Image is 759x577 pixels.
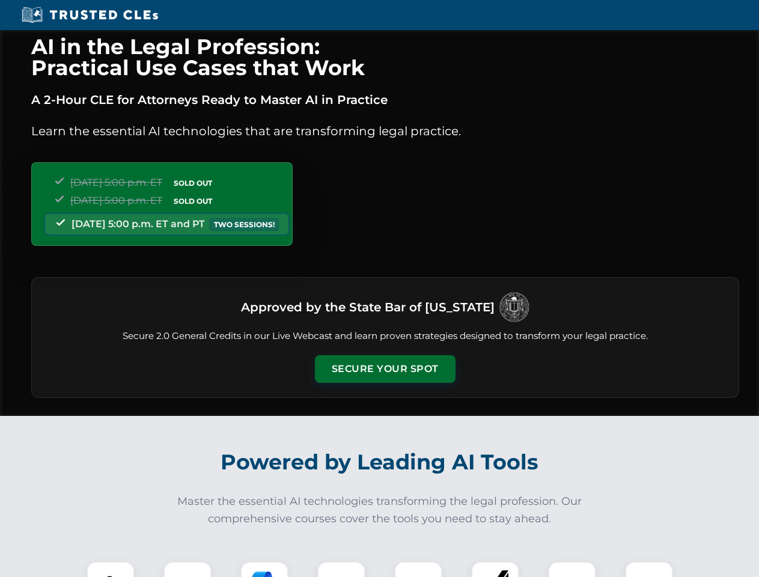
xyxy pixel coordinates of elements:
h1: AI in the Legal Profession: Practical Use Cases that Work [31,36,739,78]
h3: Approved by the State Bar of [US_STATE] [241,296,495,318]
p: Learn the essential AI technologies that are transforming legal practice. [31,121,739,141]
span: SOLD OUT [169,195,216,207]
span: SOLD OUT [169,177,216,189]
span: [DATE] 5:00 p.m. ET [70,177,162,188]
button: Secure Your Spot [315,355,456,383]
p: Secure 2.0 General Credits in our Live Webcast and learn proven strategies designed to transform ... [46,329,724,343]
img: Logo [499,292,529,322]
p: A 2-Hour CLE for Attorneys Ready to Master AI in Practice [31,90,739,109]
img: Trusted CLEs [18,6,162,24]
h2: Powered by Leading AI Tools [47,441,713,483]
span: [DATE] 5:00 p.m. ET [70,195,162,206]
p: Master the essential AI technologies transforming the legal profession. Our comprehensive courses... [169,493,590,528]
